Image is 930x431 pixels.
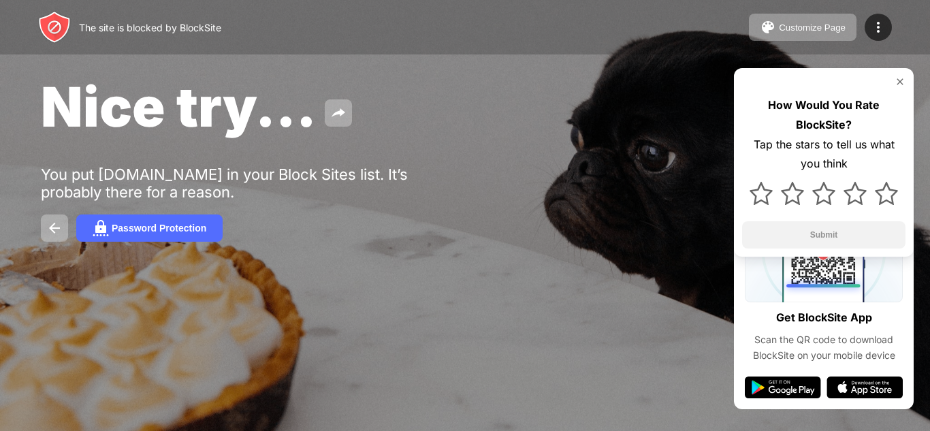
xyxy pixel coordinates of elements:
span: Nice try... [41,74,317,140]
div: Password Protection [112,223,206,234]
img: star.svg [781,182,804,205]
img: app-store.svg [827,377,903,398]
img: share.svg [330,105,347,121]
img: back.svg [46,220,63,236]
img: google-play.svg [745,377,821,398]
img: star.svg [812,182,835,205]
div: Tap the stars to tell us what you think [742,135,905,174]
img: star.svg [750,182,773,205]
button: Password Protection [76,214,223,242]
div: How Would You Rate BlockSite? [742,95,905,135]
img: pallet.svg [760,19,776,35]
img: star.svg [875,182,898,205]
img: rate-us-close.svg [895,76,905,87]
button: Customize Page [749,14,856,41]
div: The site is blocked by BlockSite [79,22,221,33]
div: Scan the QR code to download BlockSite on your mobile device [745,332,903,363]
div: Get BlockSite App [776,308,872,328]
div: Customize Page [779,22,846,33]
div: You put [DOMAIN_NAME] in your Block Sites list. It’s probably there for a reason. [41,165,462,201]
img: star.svg [844,182,867,205]
button: Submit [742,221,905,249]
img: menu-icon.svg [870,19,886,35]
img: header-logo.svg [38,11,71,44]
img: password.svg [93,220,109,236]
